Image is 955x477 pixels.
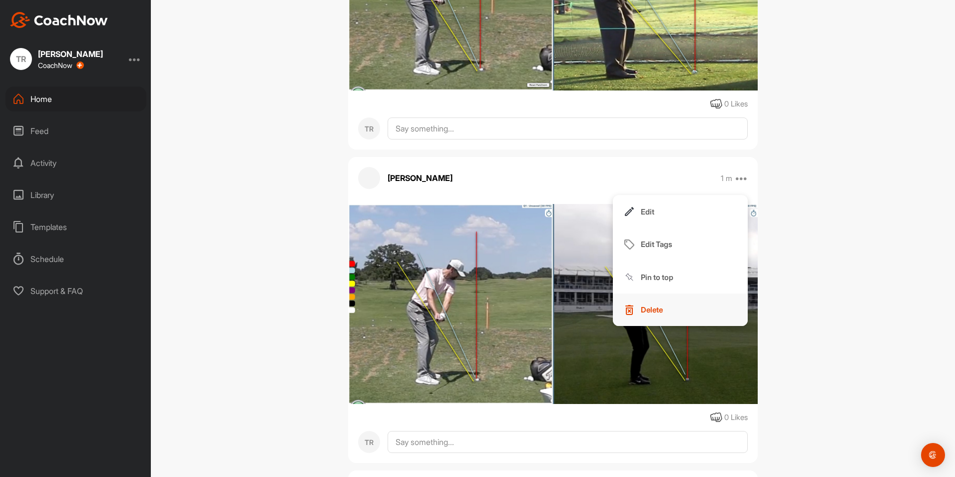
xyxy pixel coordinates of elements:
img: Delete [623,304,635,316]
button: Delete [613,293,748,326]
div: TR [10,48,32,70]
div: Support & FAQ [5,278,146,303]
div: TR [358,117,380,139]
img: Edit [623,205,635,217]
div: Open Intercom Messenger [921,443,945,467]
p: Edit [641,206,654,217]
div: CoachNow [38,61,84,69]
div: Feed [5,118,146,143]
p: Delete [641,304,663,315]
div: Activity [5,150,146,175]
button: Edit [613,195,748,228]
p: Edit Tags [641,239,672,249]
div: TR [358,431,380,453]
img: media [348,204,757,404]
div: Templates [5,214,146,239]
p: 1 m [721,173,732,183]
div: Library [5,182,146,207]
img: Pin to top [623,271,635,283]
p: Pin to top [641,272,673,282]
div: 0 Likes [724,412,748,423]
div: 0 Likes [724,98,748,110]
div: Home [5,86,146,111]
img: Edit Tags [623,238,635,250]
img: CoachNow [10,12,108,28]
p: [PERSON_NAME] [388,172,453,184]
div: [PERSON_NAME] [38,50,103,58]
button: Edit Tags [613,228,748,261]
div: Schedule [5,246,146,271]
button: Pin to top [613,260,748,293]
